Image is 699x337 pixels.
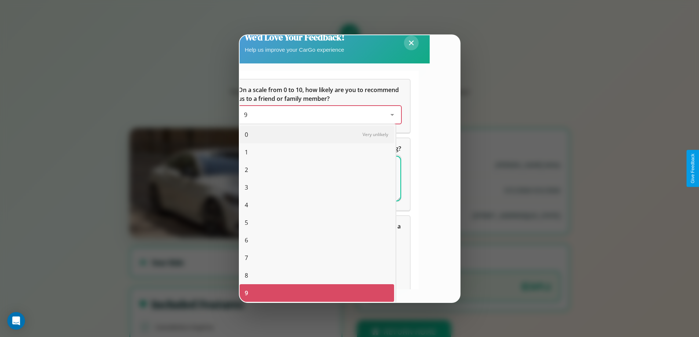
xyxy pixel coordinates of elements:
[229,80,410,132] div: On a scale from 0 to 10, how likely are you to recommend us to a friend or family member?
[245,236,248,245] span: 6
[245,130,248,139] span: 0
[240,284,394,302] div: 9
[238,144,401,153] span: What can we do to make your experience more satisfying?
[245,31,345,43] h2: We'd Love Your Feedback!
[245,289,248,297] span: 9
[240,214,394,231] div: 5
[244,111,247,119] span: 9
[240,267,394,284] div: 8
[240,179,394,196] div: 3
[240,143,394,161] div: 1
[245,253,248,262] span: 7
[245,201,248,209] span: 4
[245,218,248,227] span: 5
[240,249,394,267] div: 7
[245,165,248,174] span: 2
[690,154,695,183] div: Give Feedback
[240,161,394,179] div: 2
[245,45,345,55] p: Help us improve your CarGo experience
[238,106,401,124] div: On a scale from 0 to 10, how likely are you to recommend us to a friend or family member?
[240,302,394,319] div: 10
[240,126,394,143] div: 0
[238,85,401,103] h5: On a scale from 0 to 10, how likely are you to recommend us to a friend or family member?
[363,131,388,138] span: Very unlikely
[7,312,25,330] div: Open Intercom Messenger
[245,271,248,280] span: 8
[238,86,400,103] span: On a scale from 0 to 10, how likely are you to recommend us to a friend or family member?
[240,196,394,214] div: 4
[238,222,402,239] span: Which of the following features do you value the most in a vehicle?
[240,231,394,249] div: 6
[245,148,248,157] span: 1
[245,183,248,192] span: 3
